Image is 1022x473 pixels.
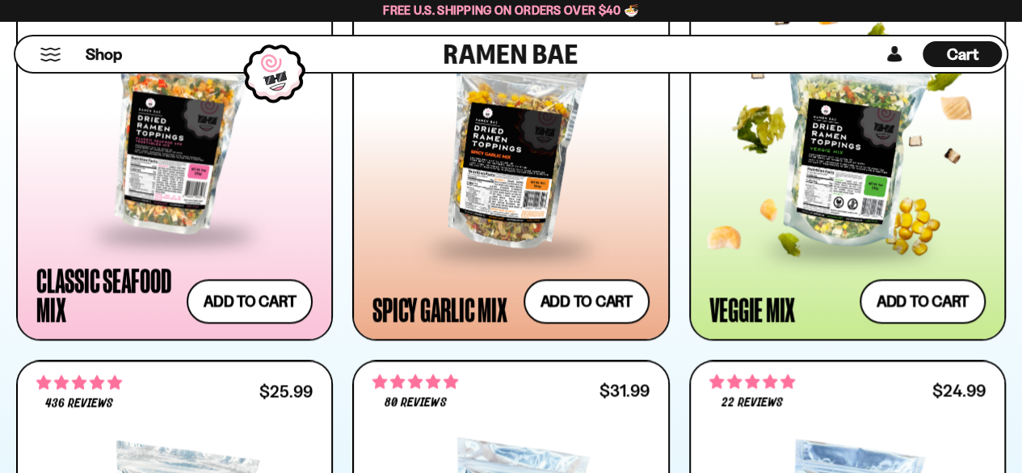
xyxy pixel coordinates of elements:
[40,48,61,61] button: Mobile Menu Trigger
[524,279,650,323] button: Add to cart
[45,397,113,410] span: 436 reviews
[385,396,446,409] span: 80 reviews
[36,372,122,393] span: 4.76 stars
[86,44,122,65] span: Shop
[923,36,1002,72] div: Cart
[947,44,978,64] span: Cart
[709,371,795,392] span: 4.82 stars
[86,41,122,67] a: Shop
[36,265,179,323] div: Classic Seafood Mix
[259,383,313,399] div: $25.99
[932,382,986,398] div: $24.99
[372,294,507,323] div: Spicy Garlic Mix
[599,382,650,398] div: $31.99
[372,371,458,392] span: 4.82 stars
[709,294,796,323] div: Veggie Mix
[721,396,783,409] span: 22 reviews
[860,279,986,323] button: Add to cart
[383,2,639,18] span: Free U.S. Shipping on Orders over $40 🍜
[187,279,313,323] button: Add to cart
